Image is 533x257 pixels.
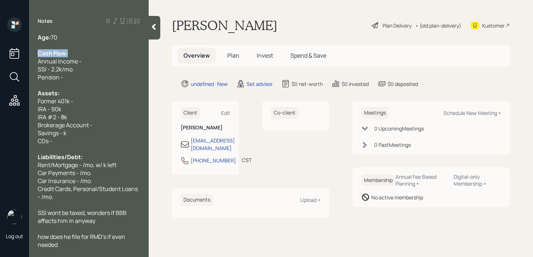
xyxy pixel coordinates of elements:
span: Former 401k - [38,97,73,105]
label: Notes [38,17,53,25]
span: SSI - 2.2k/mo. [38,65,74,73]
span: Overview [183,51,210,59]
span: Credit Cards, Personal/Student Loans - /mo. [38,185,139,201]
h6: [PERSON_NAME] [181,125,230,131]
span: Brokerage Account - [38,121,92,129]
div: No active membership [371,194,423,201]
div: Plan Delivery [383,22,412,29]
span: Invest [257,51,273,59]
h6: Client [181,107,200,119]
div: undefined · New [191,80,228,88]
div: Edit [221,109,230,116]
div: $0 invested [342,80,369,88]
div: 0 Upcoming Meeting s [374,125,424,132]
span: Liabilities/Debt: [38,153,83,161]
div: Kustomer [482,22,505,29]
span: Assets: [38,89,59,97]
h1: [PERSON_NAME] [172,17,277,33]
img: retirable_logo.png [7,210,22,224]
div: $0 deposited [388,80,418,88]
h6: Co-client [271,107,298,119]
span: IRA - 90k [38,105,61,113]
div: [EMAIL_ADDRESS][DOMAIN_NAME] [191,137,235,152]
span: Spend & Save [290,51,326,59]
div: CST [242,156,252,164]
span: how does he file for RMD's if even needed [38,233,126,249]
span: Annual Income - [38,57,82,65]
div: Annual Fee Based Planning + [396,173,448,187]
div: [PHONE_NUMBER] [191,157,236,164]
div: • (old plan-delivery) [415,22,461,29]
span: Cash Flow: [38,49,68,57]
span: Car Payments - /mo. [38,169,92,177]
span: Plan [227,51,239,59]
h6: Documents [181,194,213,206]
h6: Meetings [361,107,389,119]
div: $0 net-worth [292,80,323,88]
span: Savings - k [38,129,66,137]
span: Car Insurance - /mo. [38,177,92,185]
span: IRA #2 - 8k [38,113,67,121]
span: 70 [51,33,57,41]
div: Upload + [300,196,321,203]
div: 0 Past Meeting s [374,141,411,149]
h6: Membership [361,174,396,186]
span: Rent/Mortgage - /mo. w/ k left [38,161,116,169]
span: Age: [38,33,51,41]
div: Schedule New Meeting + [443,109,501,116]
span: CDs - [38,137,52,145]
div: Set advisor [247,80,273,88]
span: Pension - [38,73,63,81]
div: Log out [6,233,23,240]
div: Digital-only Membership + [454,173,501,187]
span: SSI wont be taxed, wonders if BBB affects him in anyway [38,209,128,225]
